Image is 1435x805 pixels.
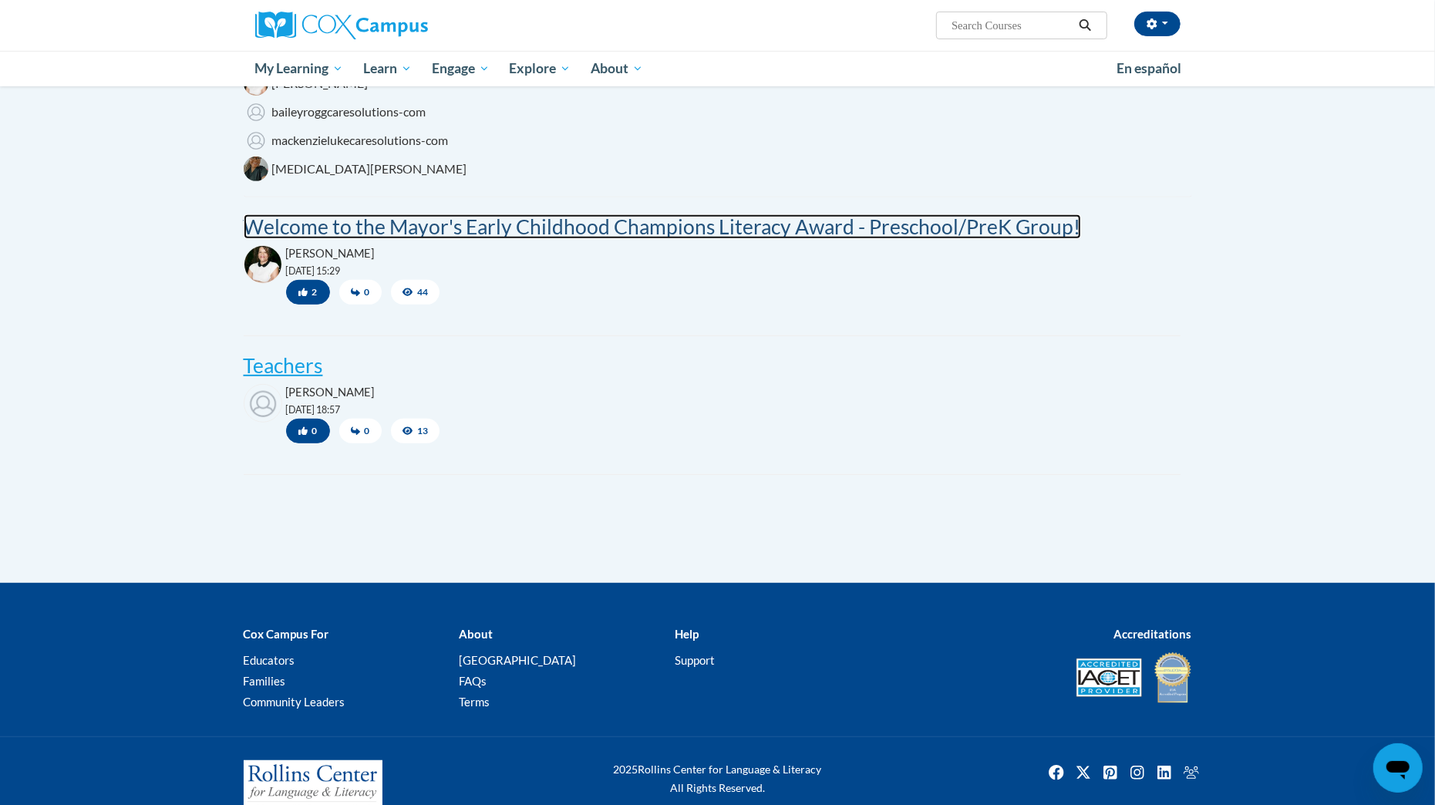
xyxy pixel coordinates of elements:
[581,51,653,86] a: About
[272,105,426,120] span: baileyroggcaresolutions-com
[422,51,500,86] a: Engage
[1125,760,1150,785] img: Instagram icon
[286,404,341,416] small: [DATE] 18:57
[244,653,295,667] a: Educators
[363,59,412,78] span: Learn
[244,695,345,709] a: Community Leaders
[591,59,643,78] span: About
[244,353,323,378] a: Teachers
[255,12,548,39] a: Cox Campus
[1071,760,1096,785] a: Twitter
[255,12,428,39] img: Cox Campus
[675,653,715,667] a: Support
[286,419,330,443] button: 0
[459,695,490,709] a: Terms
[1154,651,1192,705] img: IDA® Accredited
[1125,760,1150,785] a: Instagram
[1044,760,1069,785] a: Facebook
[286,247,375,260] span: [PERSON_NAME]
[1117,60,1182,76] span: En español
[459,674,487,688] a: FAQs
[272,76,369,91] span: [PERSON_NAME]
[1179,760,1204,785] a: Facebook Group
[509,59,571,78] span: Explore
[244,214,1081,239] a: Welcome to the Mayor's Early Childhood Champions Literacy Award - Preschool/PreK Group!
[286,386,375,399] span: [PERSON_NAME]
[254,59,343,78] span: My Learning
[1098,760,1123,785] a: Pinterest
[244,99,268,124] img: baileyroggcaresolutions-com
[1179,760,1204,785] img: Facebook group icon
[1044,760,1069,785] img: Facebook icon
[1107,52,1192,85] a: En español
[1073,16,1096,35] button: Search
[1373,743,1423,793] iframe: Button to launch messaging window
[244,674,286,688] a: Families
[556,760,880,797] div: Rollins Center for Language & Literacy All Rights Reserved.
[339,419,382,443] span: 0
[244,245,282,284] img: Trina Heath
[244,128,268,153] img: mackenzielukecaresolutions-com
[286,280,330,305] button: 2
[245,51,354,86] a: My Learning
[1152,760,1177,785] a: Linkedin
[272,133,449,148] span: mackenzielukecaresolutions-com
[1114,627,1192,641] b: Accreditations
[459,627,493,641] b: About
[1134,12,1181,36] button: Account Settings
[432,59,490,78] span: Engage
[459,653,576,667] a: [GEOGRAPHIC_DATA]
[614,763,638,776] span: 2025
[499,51,581,86] a: Explore
[950,16,1073,35] input: Search Courses
[244,157,268,181] img: Jalyn Snipes
[244,384,282,423] img: Vivian Howell
[232,51,1204,86] div: Main menu
[391,419,440,443] span: 13
[1071,760,1096,785] img: Twitter icon
[1152,760,1177,785] img: LinkedIn icon
[353,51,422,86] a: Learn
[244,627,329,641] b: Cox Campus For
[391,280,440,305] span: 44
[286,265,341,277] small: [DATE] 15:29
[675,627,699,641] b: Help
[339,280,382,305] span: 0
[272,162,467,177] span: [MEDICAL_DATA][PERSON_NAME]
[1098,760,1123,785] img: Pinterest icon
[1076,658,1142,697] img: Accredited IACET® Provider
